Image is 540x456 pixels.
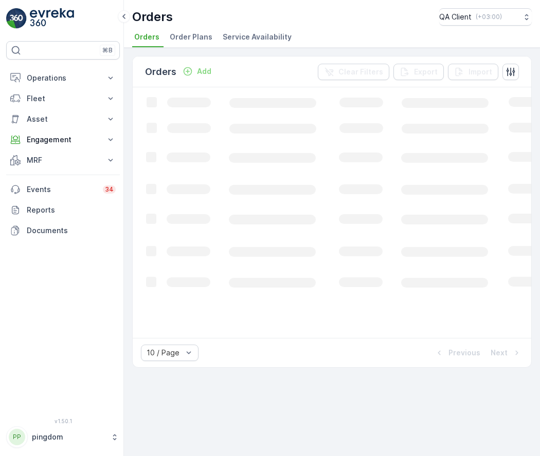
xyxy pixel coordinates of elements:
[30,8,74,29] img: logo_light-DOdMpM7g.png
[6,220,120,241] a: Documents
[102,46,113,54] p: ⌘B
[9,429,25,445] div: PP
[448,348,480,358] p: Previous
[439,12,472,22] p: QA Client
[6,129,120,150] button: Engagement
[27,73,99,83] p: Operations
[6,150,120,170] button: MRF
[393,64,444,80] button: Export
[32,432,105,442] p: pingdom
[469,67,492,77] p: Import
[433,347,481,359] button: Previous
[145,65,176,79] p: Orders
[491,348,508,358] p: Next
[27,93,99,104] p: Fleet
[6,200,120,220] a: Reports
[338,67,383,77] p: Clear Filters
[134,32,159,42] span: Orders
[414,67,438,77] p: Export
[178,65,215,78] button: Add
[6,426,120,448] button: PPpingdom
[448,64,498,80] button: Import
[223,32,292,42] span: Service Availability
[27,225,116,236] p: Documents
[439,8,532,26] button: QA Client(+03:00)
[197,66,211,77] p: Add
[27,205,116,215] p: Reports
[476,13,502,21] p: ( +03:00 )
[170,32,212,42] span: Order Plans
[27,155,99,165] p: MRF
[132,9,173,25] p: Orders
[318,64,389,80] button: Clear Filters
[490,347,523,359] button: Next
[27,114,99,124] p: Asset
[27,135,99,145] p: Engagement
[6,109,120,129] button: Asset
[6,418,120,424] span: v 1.50.1
[6,179,120,200] a: Events34
[6,88,120,109] button: Fleet
[27,184,97,195] p: Events
[6,68,120,88] button: Operations
[6,8,27,29] img: logo
[105,185,114,194] p: 34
